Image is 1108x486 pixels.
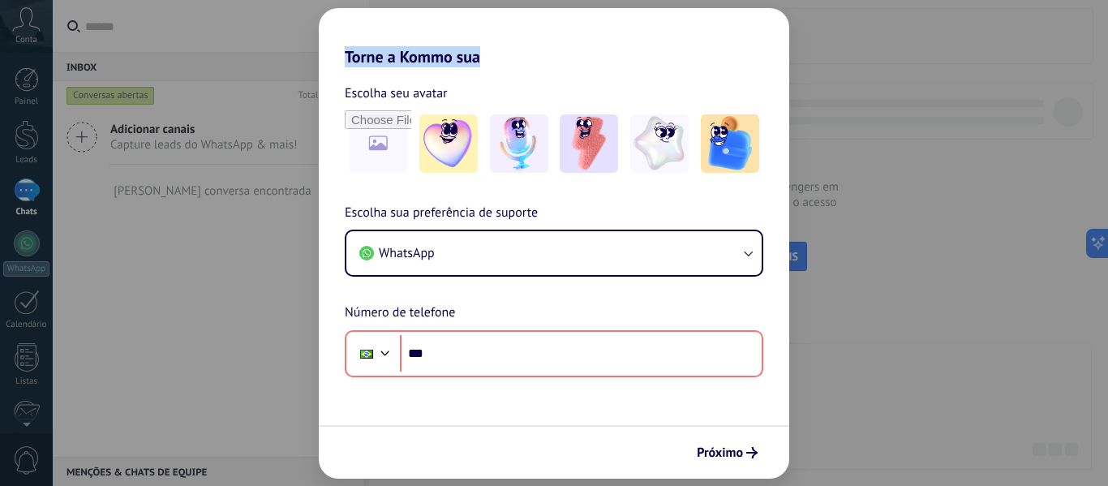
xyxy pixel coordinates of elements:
span: WhatsApp [379,245,435,261]
h2: Torne a Kommo sua [319,8,789,67]
div: Brazil: + 55 [351,337,382,371]
span: Próximo [697,447,743,458]
span: Número de telefone [345,303,455,324]
img: -3.jpeg [560,114,618,173]
img: -1.jpeg [419,114,478,173]
button: WhatsApp [346,231,762,275]
img: -2.jpeg [490,114,548,173]
img: -4.jpeg [630,114,689,173]
img: -5.jpeg [701,114,759,173]
span: Escolha sua preferência de suporte [345,203,538,224]
span: Escolha seu avatar [345,83,448,104]
button: Próximo [689,439,765,467]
